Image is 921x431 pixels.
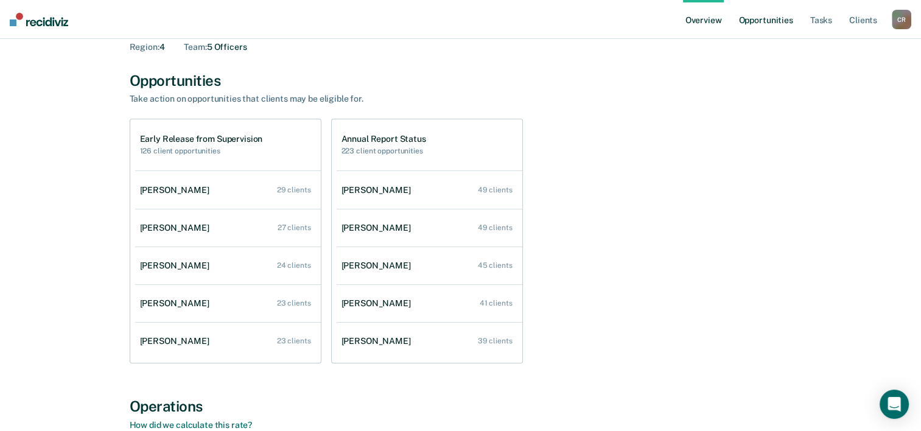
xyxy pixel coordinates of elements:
[341,134,426,144] h1: Annual Report Status
[140,147,263,155] h2: 126 client opportunities
[130,94,556,104] div: Take action on opportunities that clients may be eligible for.
[277,299,311,307] div: 23 clients
[337,324,522,359] a: [PERSON_NAME] 39 clients
[277,186,311,194] div: 29 clients
[337,248,522,283] a: [PERSON_NAME] 45 clients
[135,211,321,245] a: [PERSON_NAME] 27 clients
[140,298,214,309] div: [PERSON_NAME]
[880,390,909,419] div: Open Intercom Messenger
[337,286,522,321] a: [PERSON_NAME] 41 clients
[140,185,214,195] div: [PERSON_NAME]
[892,10,911,29] div: C R
[130,420,253,430] a: How did we calculate this rate?
[184,42,247,52] div: 5 Officers
[478,186,513,194] div: 49 clients
[278,223,311,232] div: 27 clients
[341,223,416,233] div: [PERSON_NAME]
[140,261,214,271] div: [PERSON_NAME]
[130,42,159,52] span: Region :
[341,185,416,195] div: [PERSON_NAME]
[140,223,214,233] div: [PERSON_NAME]
[277,261,311,270] div: 24 clients
[277,337,311,345] div: 23 clients
[135,248,321,283] a: [PERSON_NAME] 24 clients
[337,173,522,208] a: [PERSON_NAME] 49 clients
[130,72,792,89] div: Opportunities
[341,336,416,346] div: [PERSON_NAME]
[478,261,513,270] div: 45 clients
[10,13,68,26] img: Recidiviz
[341,147,426,155] h2: 223 client opportunities
[341,261,416,271] div: [PERSON_NAME]
[135,173,321,208] a: [PERSON_NAME] 29 clients
[140,134,263,144] h1: Early Release from Supervision
[135,286,321,321] a: [PERSON_NAME] 23 clients
[184,42,206,52] span: Team :
[892,10,911,29] button: CR
[478,223,513,232] div: 49 clients
[341,298,416,309] div: [PERSON_NAME]
[478,337,513,345] div: 39 clients
[140,336,214,346] div: [PERSON_NAME]
[480,299,513,307] div: 41 clients
[130,42,165,52] div: 4
[337,211,522,245] a: [PERSON_NAME] 49 clients
[135,324,321,359] a: [PERSON_NAME] 23 clients
[130,398,792,415] div: Operations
